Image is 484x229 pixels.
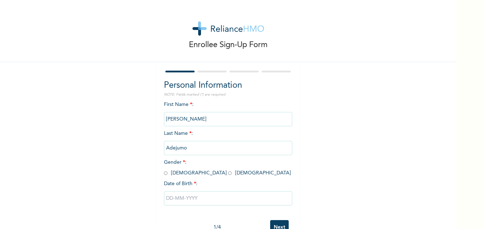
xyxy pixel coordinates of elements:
h2: Personal Information [164,79,292,92]
input: Enter your last name [164,141,292,155]
p: NOTE: Fields marked (*) are required [164,92,292,97]
input: DD-MM-YYYY [164,191,292,205]
p: Enrollee Sign-Up Form [189,39,268,51]
input: Enter your first name [164,112,292,126]
img: logo [192,21,264,36]
span: Date of Birth : [164,180,197,188]
span: First Name : [164,102,292,122]
span: Gender : [DEMOGRAPHIC_DATA] [DEMOGRAPHIC_DATA] [164,160,291,175]
span: Last Name : [164,131,292,151]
